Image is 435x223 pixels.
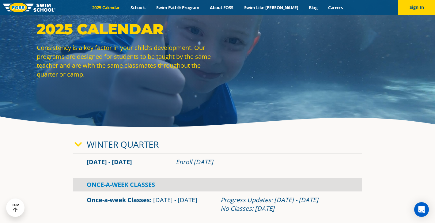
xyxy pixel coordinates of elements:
a: 2025 Calendar [87,5,125,10]
div: Enroll [DATE] [176,158,348,166]
a: Swim Like [PERSON_NAME] [239,5,304,10]
a: About FOSS [205,5,239,10]
a: Blog [304,5,323,10]
div: Once-A-Week Classes [73,178,362,191]
a: Careers [323,5,348,10]
div: Progress Updates: [DATE] - [DATE] No Classes: [DATE] [221,196,348,213]
div: Open Intercom Messenger [414,202,429,217]
strong: 2025 Calendar [37,20,163,38]
div: TOP [12,203,19,213]
a: Swim Path® Program [151,5,204,10]
span: [DATE] - [DATE] [87,158,132,166]
a: Once-a-week Classes [87,196,150,204]
a: Schools [125,5,151,10]
img: FOSS Swim School Logo [3,3,55,12]
span: [DATE] - [DATE] [153,196,197,204]
a: Winter Quarter [87,138,159,150]
p: Consistency is a key factor in your child's development. Our programs are designed for students t... [37,43,214,79]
